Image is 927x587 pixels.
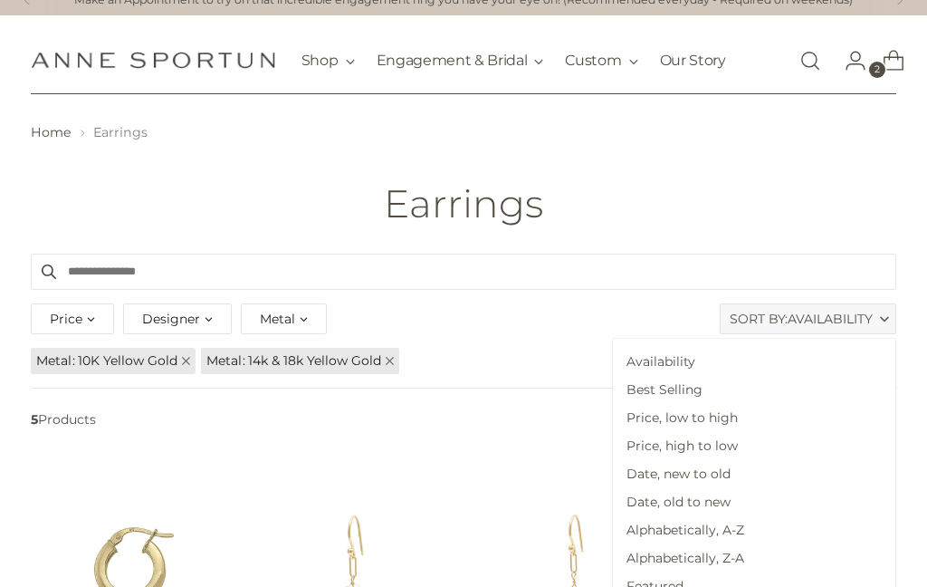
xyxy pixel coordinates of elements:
[93,124,148,140] span: Earrings
[613,404,895,432] span: Price, low to high
[31,254,896,290] input: Search products
[78,352,177,369] span: 10K Yellow Gold
[36,351,78,370] span: Metal
[260,309,295,329] span: Metal
[31,123,896,142] nav: breadcrumbs
[24,402,788,437] span: Products
[869,62,885,78] span: 2
[830,43,866,79] a: Go to the account page
[613,544,895,573] span: Alphabetically, Z-A
[788,304,873,333] span: Availability
[31,411,38,428] b: 5
[613,460,895,488] span: Date, new to old
[613,376,895,404] span: Best Selling
[721,304,895,333] label: Sort By:Availability
[50,309,82,329] span: Price
[206,351,248,370] span: Metal
[868,43,904,79] a: Open cart modal
[31,52,275,69] a: Anne Sportun Fine Jewellery
[301,41,355,81] button: Shop
[142,309,200,329] span: Designer
[613,488,895,516] span: Date, old to new
[565,41,637,81] button: Custom
[384,183,543,226] h1: Earrings
[613,348,895,376] span: Availability
[613,432,895,460] span: Price, high to low
[248,352,381,369] span: 14k & 18k Yellow Gold
[31,124,72,140] a: Home
[613,516,895,544] span: Alphabetically, A-Z
[792,43,828,79] a: Open search modal
[660,41,726,81] a: Our Story
[377,41,544,81] button: Engagement & Bridal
